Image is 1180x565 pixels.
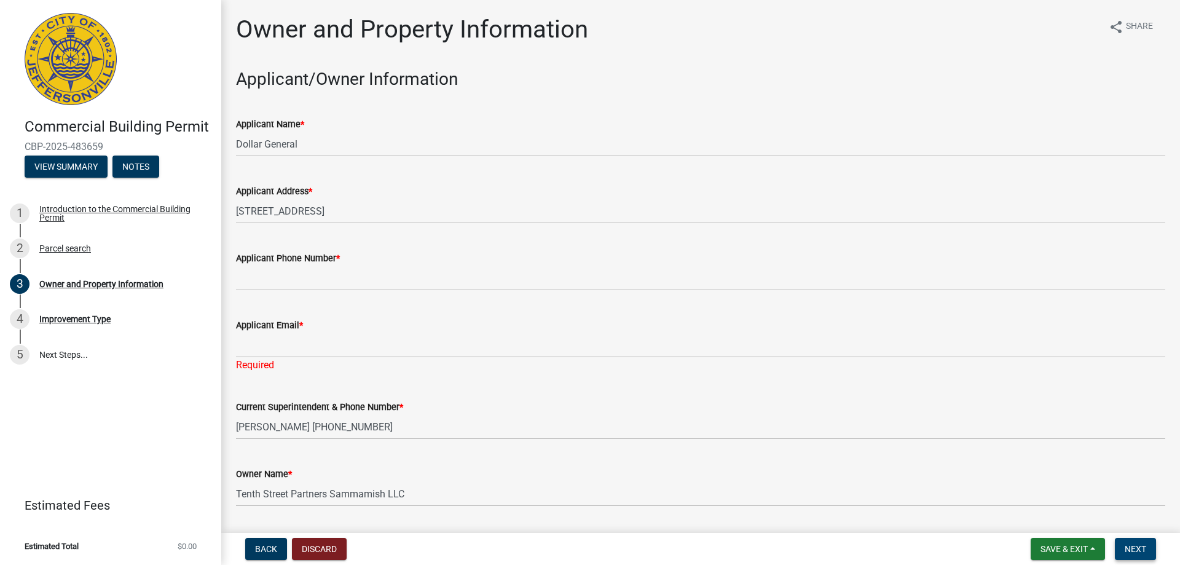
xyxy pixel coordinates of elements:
label: Applicant Name [236,121,304,129]
span: Next [1125,544,1146,554]
div: 2 [10,239,29,258]
span: Estimated Total [25,542,79,550]
label: Applicant Email [236,322,303,330]
div: Introduction to the Commercial Building Permit [39,205,202,222]
button: Next [1115,538,1156,560]
a: Estimated Fees [10,493,202,518]
span: Save & Exit [1040,544,1088,554]
label: Applicant Address [236,188,312,196]
i: share [1109,20,1123,34]
button: Notes [112,156,159,178]
button: Discard [292,538,347,560]
div: 5 [10,345,29,365]
span: CBP-2025-483659 [25,141,197,152]
label: Applicant Phone Number [236,255,340,263]
span: Back [255,544,277,554]
div: Required [236,358,1165,373]
div: Owner and Property Information [39,280,163,288]
label: Current Superintendent & Phone Number [236,403,403,412]
label: Owner Name [236,470,292,479]
img: City of Jeffersonville, Indiana [25,13,117,105]
div: Parcel search [39,244,91,253]
h3: Applicant/Owner Information [236,69,1165,90]
wm-modal-confirm: Notes [112,162,159,172]
span: $0.00 [178,542,197,550]
wm-modal-confirm: Summary [25,162,108,172]
button: Back [245,538,287,560]
button: shareShare [1099,15,1163,39]
h1: Owner and Property Information [236,15,588,44]
div: Improvement Type [39,315,111,323]
button: Save & Exit [1031,538,1105,560]
div: 3 [10,274,29,294]
button: View Summary [25,156,108,178]
div: 4 [10,309,29,329]
span: Share [1126,20,1153,34]
div: 1 [10,203,29,223]
h4: Commercial Building Permit [25,118,211,136]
